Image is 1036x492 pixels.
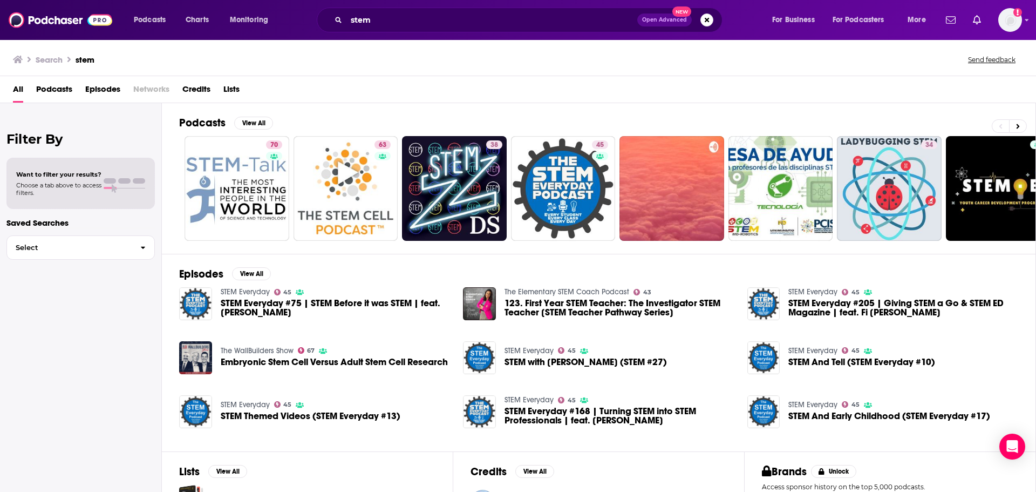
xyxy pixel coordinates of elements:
[179,116,226,130] h2: Podcasts
[374,140,391,149] a: 63
[307,348,315,353] span: 67
[221,400,270,409] a: STEM Everyday
[6,218,155,228] p: Saved Searches
[221,299,451,317] a: STEM Everyday #75 | STEM Before it was STEM | feat. Judy Zimny
[463,395,496,428] img: STEM Everyday #168 | Turning STEM into STEM Professionals | feat. Shelly Gruenig
[179,267,271,281] a: EpisodesView All
[998,8,1022,32] button: Show profile menu
[998,8,1022,32] span: Logged in as kristenfisher_dk
[298,347,315,354] a: 67
[36,80,72,103] a: Podcasts
[842,347,860,354] a: 45
[463,341,496,374] img: STEM with Marta Thompson (STEM #27)
[505,287,629,296] a: The Elementary STEM Coach Podcast
[133,80,169,103] span: Networks
[221,287,270,296] a: STEM Everyday
[747,341,780,374] a: STEM And Tell (STEM Everyday #10)
[283,402,291,407] span: 45
[221,358,448,367] a: Embryonic Stem Cell Versus Adult Stem Cell Research
[772,12,815,28] span: For Business
[965,55,1019,64] button: Send feedback
[596,140,604,151] span: 45
[851,290,860,295] span: 45
[788,400,837,409] a: STEM Everyday
[186,12,209,28] span: Charts
[134,12,166,28] span: Podcasts
[747,395,780,428] a: STEM And Early Childhood (STEM Everyday #17)
[505,299,734,317] a: 123. First Year STEM Teacher: The Investigator STEM Teacher [STEM Teacher Pathway Series]
[908,12,926,28] span: More
[379,140,386,151] span: 63
[505,395,554,405] a: STEM Everyday
[13,80,23,103] a: All
[637,14,692,26] button: Open AdvancedNew
[230,12,268,28] span: Monitoring
[942,11,960,29] a: Show notifications dropdown
[900,11,939,29] button: open menu
[643,290,651,295] span: 43
[747,287,780,320] img: STEM Everyday #205 | Giving STEM a Go & STEM ED Magazine | feat. Fi Morrison
[346,11,637,29] input: Search podcasts, credits, & more...
[505,358,667,367] a: STEM with Marta Thompson (STEM #27)
[568,398,576,403] span: 45
[505,407,734,425] span: STEM Everyday #168 | Turning STEM into STEM Professionals | feat. [PERSON_NAME]
[505,346,554,355] a: STEM Everyday
[642,17,687,23] span: Open Advanced
[925,140,933,151] span: 34
[515,465,554,478] button: View All
[179,11,215,29] a: Charts
[182,80,210,103] a: Credits
[998,8,1022,32] img: User Profile
[85,80,120,103] a: Episodes
[222,11,282,29] button: open menu
[7,244,132,251] span: Select
[179,116,273,130] a: PodcastsView All
[842,289,860,295] a: 45
[179,395,212,428] img: STEM Themed Videos (STEM Everyday #13)
[568,348,576,353] span: 45
[851,402,860,407] span: 45
[126,11,180,29] button: open menu
[270,140,278,151] span: 70
[765,11,828,29] button: open menu
[826,11,900,29] button: open menu
[837,136,942,241] a: 34
[221,412,400,421] span: STEM Themed Videos (STEM Everyday #13)
[788,287,837,296] a: STEM Everyday
[811,465,857,478] button: Unlock
[788,358,935,367] span: STEM And Tell (STEM Everyday #10)
[232,267,271,280] button: View All
[833,12,884,28] span: For Podcasters
[6,131,155,147] h2: Filter By
[9,10,112,30] img: Podchaser - Follow, Share and Rate Podcasts
[999,434,1025,460] div: Open Intercom Messenger
[179,341,212,374] a: Embryonic Stem Cell Versus Adult Stem Cell Research
[842,401,860,408] a: 45
[36,55,63,65] h3: Search
[283,290,291,295] span: 45
[672,6,692,17] span: New
[223,80,240,103] a: Lists
[266,140,282,149] a: 70
[402,136,507,241] a: 38
[633,289,651,295] a: 43
[969,11,985,29] a: Show notifications dropdown
[490,140,498,151] span: 38
[851,348,860,353] span: 45
[294,136,398,241] a: 63
[486,140,502,149] a: 38
[1013,8,1022,17] svg: Add a profile image
[463,287,496,320] img: 123. First Year STEM Teacher: The Investigator STEM Teacher [STEM Teacher Pathway Series]
[16,181,101,197] span: Choose a tab above to access filters.
[274,401,292,408] a: 45
[6,235,155,260] button: Select
[234,117,273,130] button: View All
